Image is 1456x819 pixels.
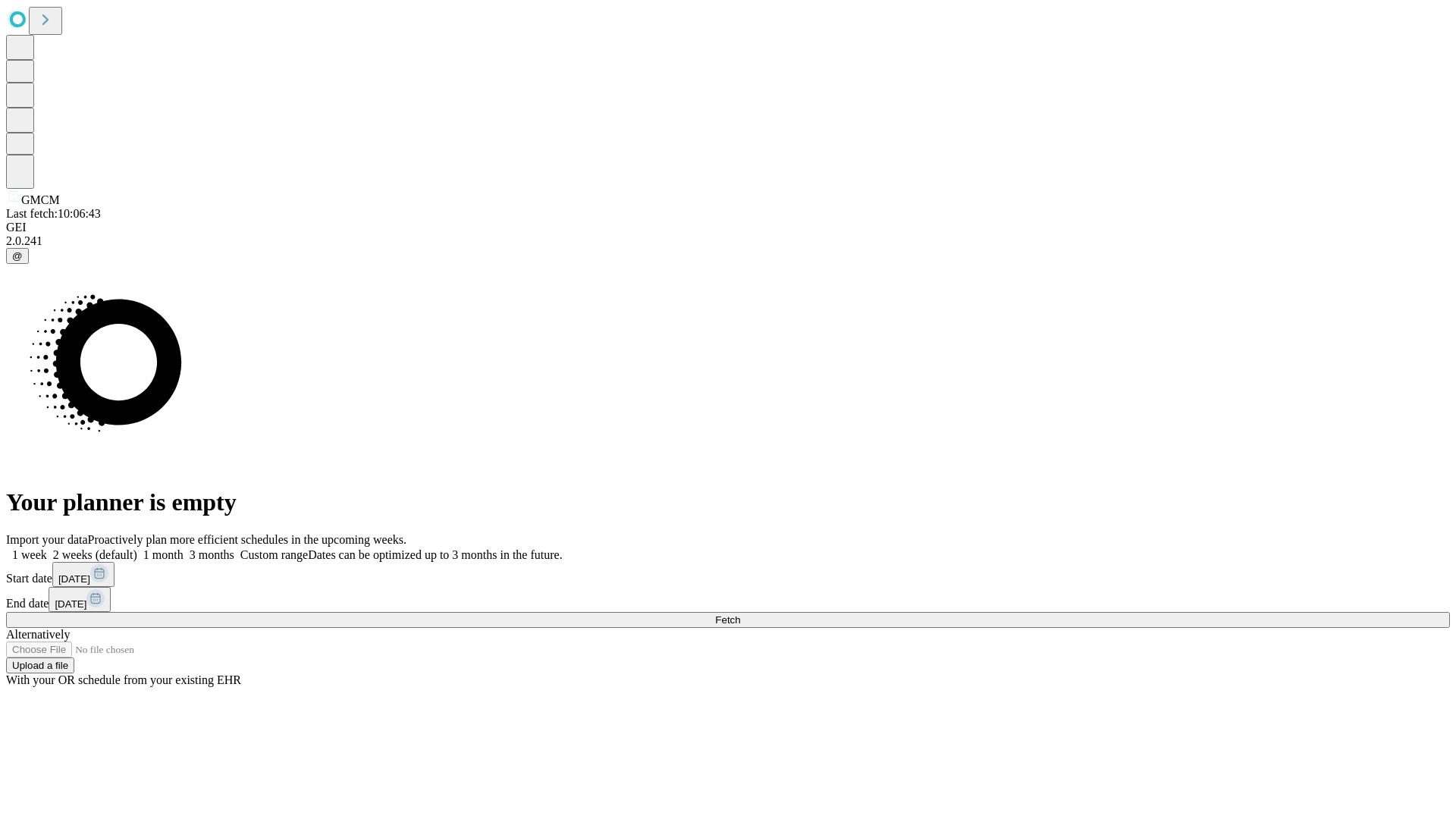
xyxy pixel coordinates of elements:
[6,587,1450,612] div: End date
[143,548,184,561] span: 1 month
[6,234,1450,248] div: 2.0.241
[6,562,1450,587] div: Start date
[6,533,88,546] span: Import your data
[88,533,406,546] span: Proactively plan more efficient schedules in the upcoming weeks.
[240,548,308,561] span: Custom range
[49,587,111,612] button: [DATE]
[6,657,74,673] button: Upload a file
[52,562,115,587] button: [DATE]
[308,548,562,561] span: Dates can be optimized up to 3 months in the future.
[6,248,29,264] button: @
[6,221,1450,234] div: GEI
[12,250,23,262] span: @
[6,612,1450,628] button: Fetch
[6,488,1450,516] h1: Your planner is empty
[6,673,241,686] span: With your OR schedule from your existing EHR
[21,193,60,206] span: GMCM
[715,614,740,626] span: Fetch
[53,548,137,561] span: 2 weeks (default)
[58,573,90,585] span: [DATE]
[12,548,47,561] span: 1 week
[190,548,234,561] span: 3 months
[55,598,86,610] span: [DATE]
[6,207,101,220] span: Last fetch: 10:06:43
[6,628,70,641] span: Alternatively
